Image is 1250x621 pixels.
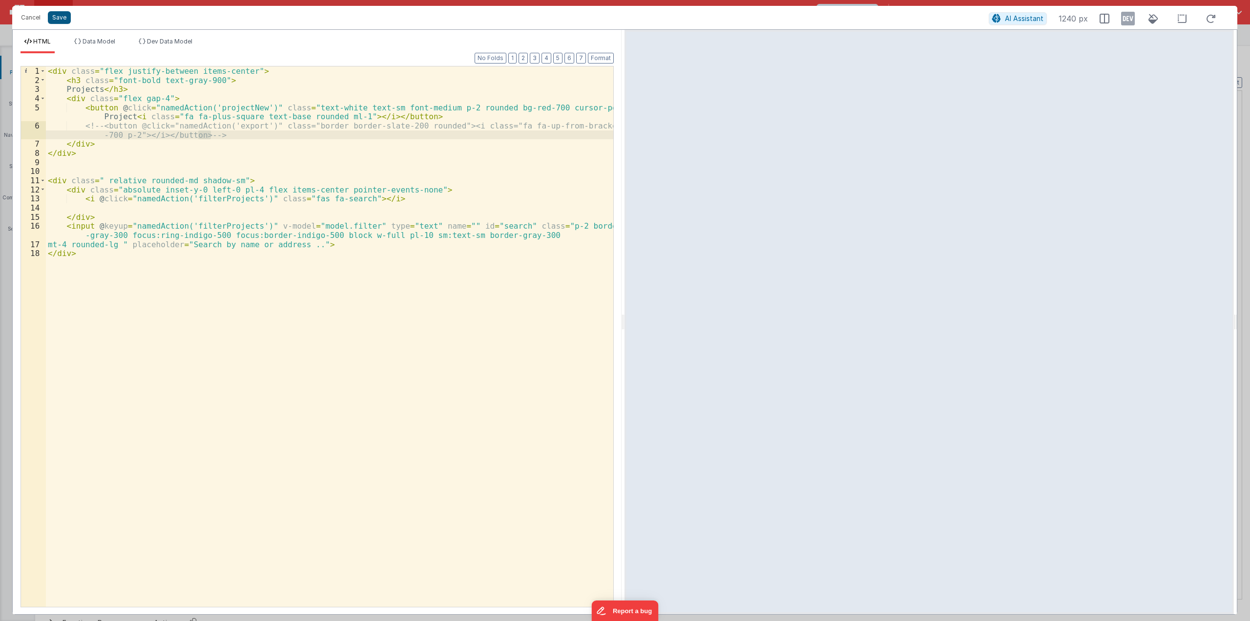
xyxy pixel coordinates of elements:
[21,221,46,239] div: 16
[1005,14,1043,22] span: AI Assistant
[588,53,614,64] button: Format
[475,53,506,64] button: No Folds
[21,185,46,194] div: 12
[83,38,115,45] span: Data Model
[21,167,46,176] div: 10
[564,53,574,64] button: 6
[519,53,528,64] button: 2
[989,12,1047,25] button: AI Assistant
[508,53,517,64] button: 1
[576,53,586,64] button: 7
[147,38,192,45] span: Dev Data Model
[21,121,46,139] div: 6
[16,11,45,24] button: Cancel
[542,53,551,64] button: 4
[21,240,46,249] div: 17
[21,94,46,103] div: 4
[21,103,46,121] div: 5
[553,53,562,64] button: 5
[21,149,46,158] div: 8
[592,600,659,621] iframe: Marker.io feedback button
[21,76,46,85] div: 2
[33,38,51,45] span: HTML
[48,11,71,24] button: Save
[21,139,46,149] div: 7
[1059,13,1088,24] span: 1240 px
[21,203,46,213] div: 14
[21,213,46,222] div: 15
[21,194,46,203] div: 13
[21,85,46,94] div: 3
[21,66,46,76] div: 1
[530,53,540,64] button: 3
[21,176,46,185] div: 11
[21,249,46,258] div: 18
[21,158,46,167] div: 9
